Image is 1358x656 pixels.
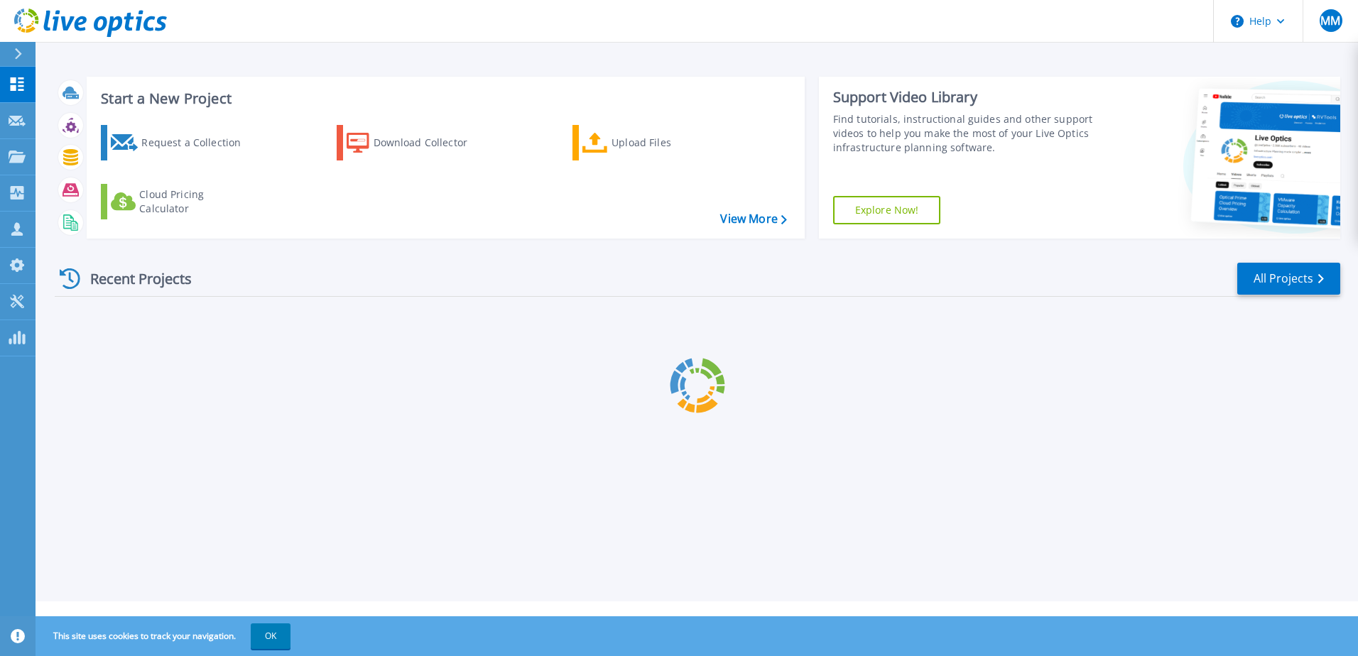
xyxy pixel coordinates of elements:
[612,129,725,157] div: Upload Files
[39,623,290,649] span: This site uses cookies to track your navigation.
[833,112,1099,155] div: Find tutorials, instructional guides and other support videos to help you make the most of your L...
[337,125,495,160] a: Download Collector
[1237,263,1340,295] a: All Projects
[141,129,255,157] div: Request a Collection
[720,212,786,226] a: View More
[572,125,731,160] a: Upload Files
[101,184,259,219] a: Cloud Pricing Calculator
[139,187,253,216] div: Cloud Pricing Calculator
[833,196,941,224] a: Explore Now!
[1320,15,1340,26] span: MM
[251,623,290,649] button: OK
[833,88,1099,106] div: Support Video Library
[55,261,211,296] div: Recent Projects
[101,125,259,160] a: Request a Collection
[374,129,487,157] div: Download Collector
[101,91,786,106] h3: Start a New Project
